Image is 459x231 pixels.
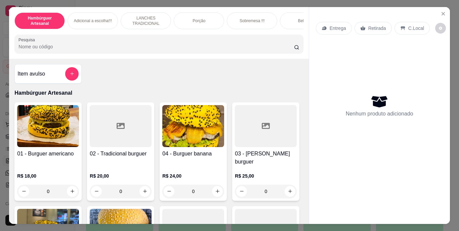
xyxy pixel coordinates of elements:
[90,150,152,158] h4: 02 - Tradicional burguer
[18,186,29,197] button: decrease-product-quantity
[212,186,223,197] button: increase-product-quantity
[162,150,224,158] h4: 04 - Burguer banana
[438,8,449,19] button: Close
[240,18,265,24] p: Sobremesa !!!
[17,173,79,179] p: R$ 18,00
[65,67,79,81] button: add-separate-item
[126,15,165,26] p: LANCHES TRADICIONAL
[67,186,78,197] button: increase-product-quantity
[164,186,174,197] button: decrease-product-quantity
[298,18,312,24] p: Bebidas
[162,105,224,147] img: product-image
[139,186,150,197] button: increase-product-quantity
[18,37,37,43] label: Pesquisa
[285,186,295,197] button: increase-product-quantity
[91,186,102,197] button: decrease-product-quantity
[20,15,59,26] p: Hambúrguer Artesanal
[435,23,446,34] button: decrease-product-quantity
[236,186,247,197] button: decrease-product-quantity
[193,18,205,24] p: Porção
[162,173,224,179] p: R$ 24,00
[17,105,79,147] img: product-image
[17,150,79,158] h4: 01 - Burguer americano
[74,18,112,24] p: Adicional a escolha!!!
[14,89,303,97] p: Hambúrguer Artesanal
[368,25,386,32] p: Retirada
[17,70,45,78] h4: Item avulso
[346,110,413,118] p: Nenhum produto adicionado
[18,43,294,50] input: Pesquisa
[235,150,297,166] h4: 03 - [PERSON_NAME] burguer
[235,173,297,179] p: R$ 25,00
[90,173,152,179] p: R$ 20,00
[408,25,424,32] p: C.Local
[330,25,346,32] p: Entrega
